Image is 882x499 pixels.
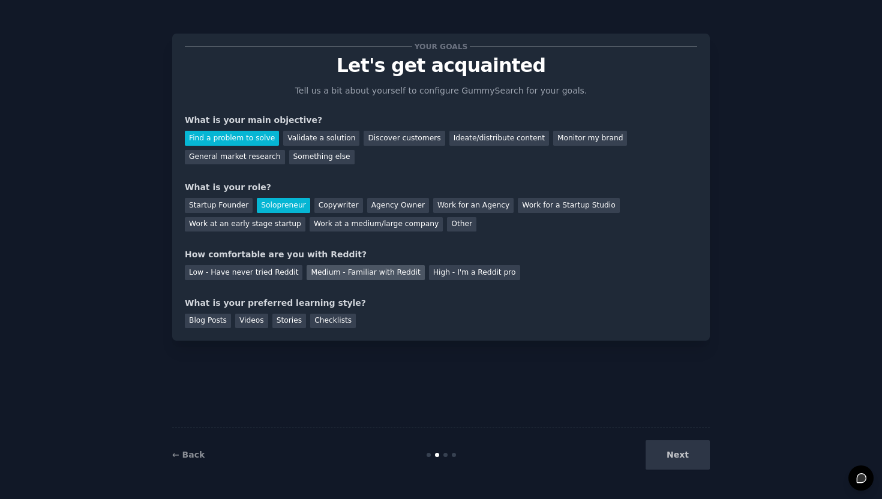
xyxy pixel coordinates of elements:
[429,265,520,280] div: High - I'm a Reddit pro
[289,150,355,165] div: Something else
[185,114,697,127] div: What is your main objective?
[185,297,697,309] div: What is your preferred learning style?
[433,198,514,213] div: Work for an Agency
[518,198,619,213] div: Work for a Startup Studio
[367,198,429,213] div: Agency Owner
[290,85,592,97] p: Tell us a bit about yourself to configure GummySearch for your goals.
[185,314,231,329] div: Blog Posts
[185,248,697,261] div: How comfortable are you with Reddit?
[447,217,476,232] div: Other
[185,265,302,280] div: Low - Have never tried Reddit
[412,40,470,53] span: Your goals
[310,217,443,232] div: Work at a medium/large company
[314,198,363,213] div: Copywriter
[185,55,697,76] p: Let's get acquainted
[185,217,305,232] div: Work at an early stage startup
[185,198,253,213] div: Startup Founder
[310,314,356,329] div: Checklists
[235,314,268,329] div: Videos
[553,131,627,146] div: Monitor my brand
[185,150,285,165] div: General market research
[307,265,424,280] div: Medium - Familiar with Reddit
[257,198,310,213] div: Solopreneur
[283,131,359,146] div: Validate a solution
[185,131,279,146] div: Find a problem to solve
[449,131,549,146] div: Ideate/distribute content
[272,314,306,329] div: Stories
[185,181,697,194] div: What is your role?
[172,450,205,459] a: ← Back
[364,131,445,146] div: Discover customers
